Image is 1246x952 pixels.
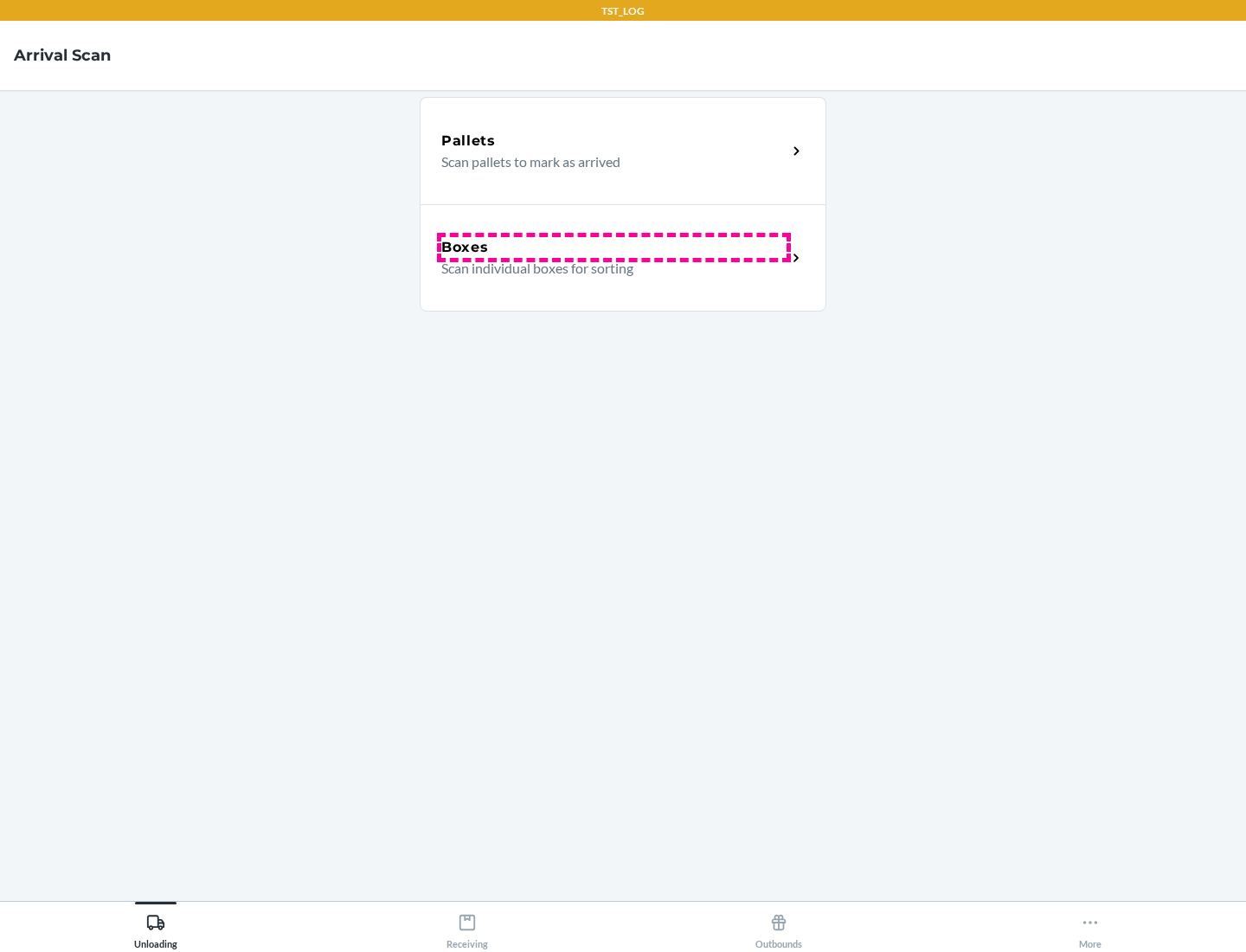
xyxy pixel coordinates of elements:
[601,3,645,19] p: TST_LOG
[1079,906,1101,949] div: More
[934,902,1246,949] button: More
[420,97,826,204] a: PalletsScan pallets to mark as arrived
[441,237,489,258] h5: Boxes
[134,906,177,949] div: Unloading
[441,131,496,151] h5: Pallets
[755,906,802,949] div: Outbounds
[446,906,488,949] div: Receiving
[14,44,111,67] h4: Arrival Scan
[311,902,623,949] button: Receiving
[420,204,826,312] a: BoxesScan individual boxes for sorting
[441,151,773,172] p: Scan pallets to mark as arrived
[623,902,934,949] button: Outbounds
[441,258,773,279] p: Scan individual boxes for sorting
